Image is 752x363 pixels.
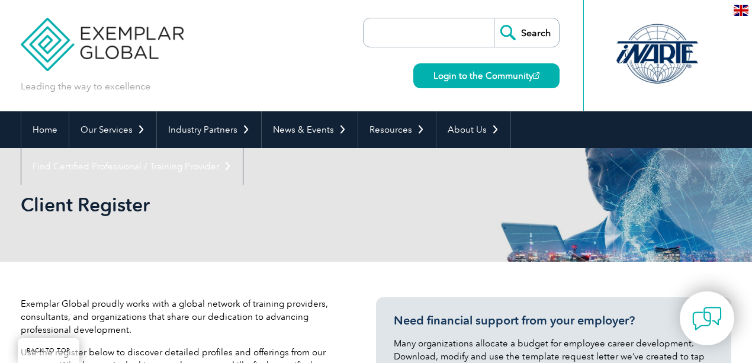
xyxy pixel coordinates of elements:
[157,111,261,148] a: Industry Partners
[734,5,748,16] img: en
[494,18,559,47] input: Search
[533,72,539,79] img: open_square.png
[262,111,358,148] a: News & Events
[436,111,510,148] a: About Us
[358,111,436,148] a: Resources
[394,313,714,328] h3: Need financial support from your employer?
[69,111,156,148] a: Our Services
[21,297,340,336] p: Exemplar Global proudly works with a global network of training providers, consultants, and organ...
[413,63,560,88] a: Login to the Community
[21,111,69,148] a: Home
[21,80,150,93] p: Leading the way to excellence
[692,304,722,333] img: contact-chat.png
[18,338,79,363] a: BACK TO TOP
[21,195,518,214] h2: Client Register
[21,148,243,185] a: Find Certified Professional / Training Provider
